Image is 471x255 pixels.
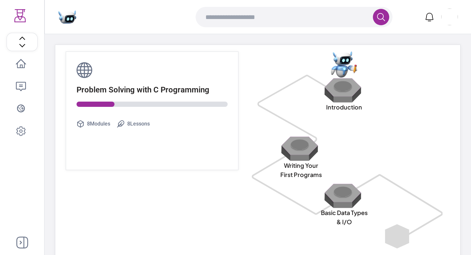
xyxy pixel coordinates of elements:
p: Basic Data Types & I/O [321,208,368,226]
img: Hex [323,183,365,208]
span: 8 Modules [87,120,110,128]
p: Writing Your First Programs [277,161,324,179]
p: Introduction [326,103,362,112]
img: Hex [323,78,365,103]
p: Problem Solving with C Programming [77,85,228,95]
img: Logo [14,9,27,22]
img: Hex [280,136,322,161]
span: 8 Lessons [127,120,150,128]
